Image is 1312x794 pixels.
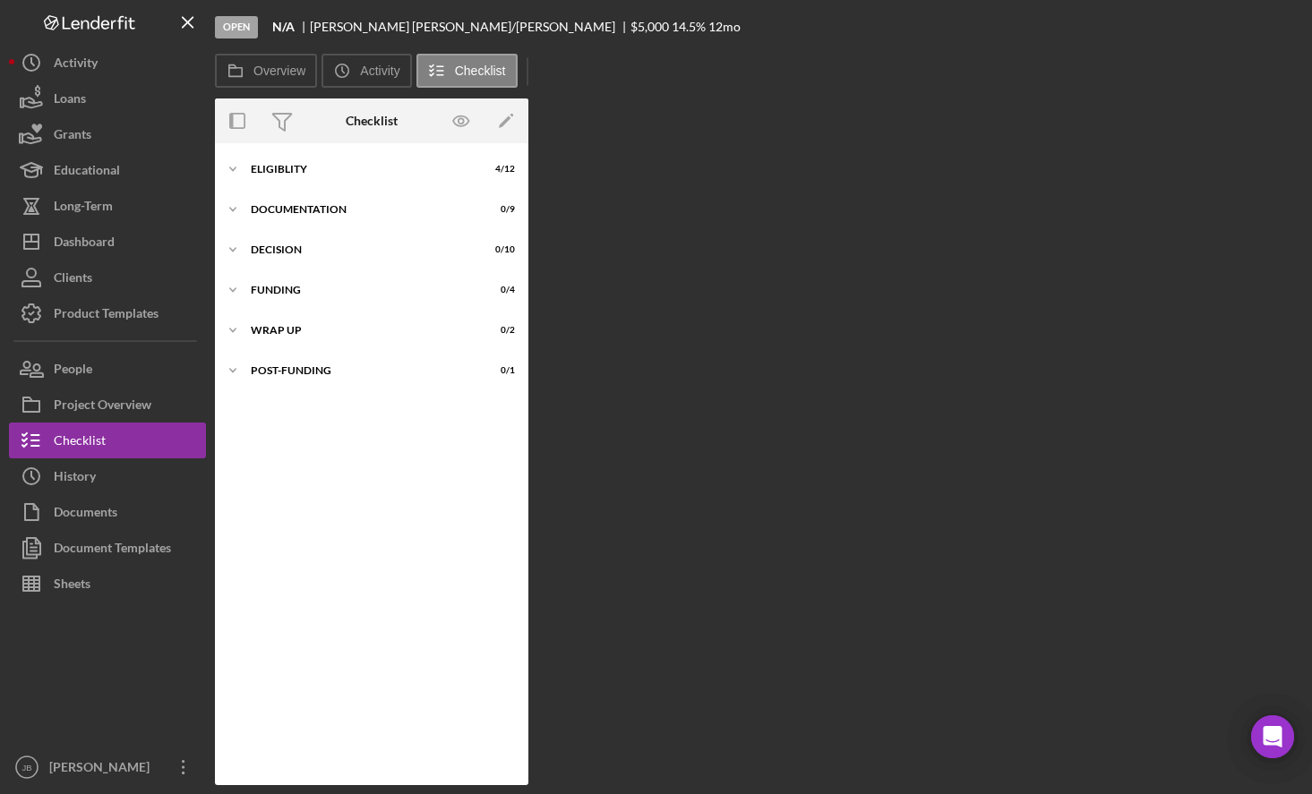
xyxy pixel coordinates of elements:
div: Documents [54,494,117,534]
button: JB[PERSON_NAME] [9,749,206,785]
button: Sheets [9,566,206,602]
button: Activity [9,45,206,81]
div: 14.5 % [672,20,706,34]
div: History [54,458,96,499]
button: Grants [9,116,206,152]
div: 0 / 10 [483,244,515,255]
div: People [54,351,92,391]
button: People [9,351,206,387]
button: Project Overview [9,387,206,423]
div: [PERSON_NAME] [45,749,161,790]
button: Product Templates [9,295,206,331]
div: Loans [54,81,86,121]
div: Sheets [54,566,90,606]
b: N/A [272,20,295,34]
div: Post-Funding [251,365,470,376]
label: Checklist [455,64,506,78]
div: Checklist [54,423,106,463]
label: Overview [253,64,305,78]
div: Funding [251,285,470,295]
div: 4 / 12 [483,164,515,175]
div: Document Templates [54,530,171,570]
div: Educational [54,152,120,192]
div: Clients [54,260,92,300]
div: Long-Term [54,188,113,228]
button: Checklist [416,54,518,88]
div: Dashboard [54,224,115,264]
label: Activity [360,64,399,78]
button: Educational [9,152,206,188]
div: 0 / 2 [483,325,515,336]
div: 12 mo [708,20,741,34]
div: Checklist [346,114,398,128]
div: 0 / 4 [483,285,515,295]
button: Activity [322,54,411,88]
div: Activity [54,45,98,85]
div: Decision [251,244,470,255]
div: 0 / 1 [483,365,515,376]
button: Documents [9,494,206,530]
button: Overview [215,54,317,88]
button: Loans [9,81,206,116]
div: Product Templates [54,295,159,336]
button: Long-Term [9,188,206,224]
button: History [9,458,206,494]
button: Clients [9,260,206,295]
span: $5,000 [630,19,669,34]
div: Project Overview [54,387,151,427]
div: Eligiblity [251,164,470,175]
div: Wrap up [251,325,470,336]
button: Document Templates [9,530,206,566]
div: Grants [54,116,91,157]
div: Documentation [251,204,470,215]
div: [PERSON_NAME] [PERSON_NAME]/[PERSON_NAME] [310,20,630,34]
button: Checklist [9,423,206,458]
button: Dashboard [9,224,206,260]
text: JB [21,763,31,773]
div: 0 / 9 [483,204,515,215]
div: Open Intercom Messenger [1251,715,1294,758]
div: Open [215,16,258,38]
